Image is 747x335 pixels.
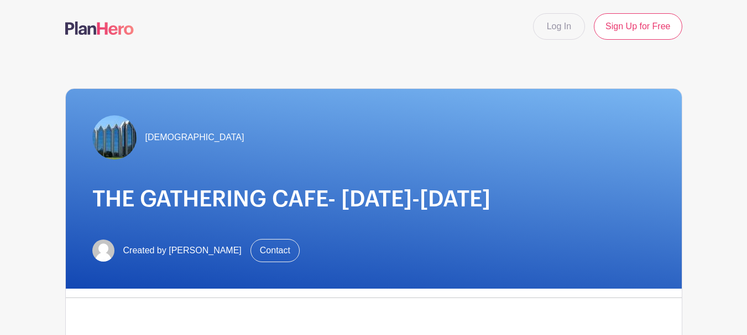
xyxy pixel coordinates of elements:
a: Contact [250,239,300,262]
img: TheGathering.jpeg [92,115,137,159]
a: Sign Up for Free [594,13,682,40]
img: logo-507f7623f17ff9eddc593b1ce0a138ce2505c220e1c5a4e2b4648c50719b7d32.svg [65,22,134,35]
span: [DEMOGRAPHIC_DATA] [145,131,244,144]
h1: THE GATHERING CAFE- [DATE]-[DATE] [92,186,655,212]
span: Created by [PERSON_NAME] [123,244,242,257]
img: default-ce2991bfa6775e67f084385cd625a349d9dcbb7a52a09fb2fda1e96e2d18dcdb.png [92,240,114,262]
a: Log In [533,13,585,40]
